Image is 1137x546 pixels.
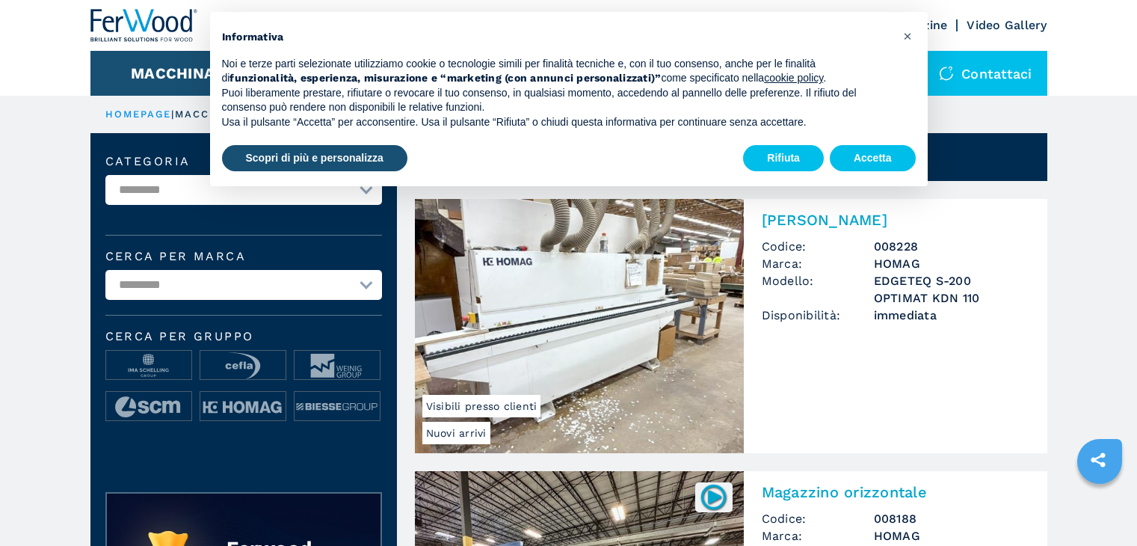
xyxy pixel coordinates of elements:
img: Ferwood [90,9,198,42]
img: 008188 [699,482,728,512]
img: image [200,392,286,422]
span: Marca: [762,527,874,545]
h3: EDGETEQ S-200 OPTIMAT KDN 110 [874,272,1029,307]
span: immediata [874,307,1029,324]
h3: 008188 [874,510,1029,527]
button: Chiudi questa informativa [896,24,920,48]
img: image [295,351,380,381]
button: Accetta [830,145,916,172]
a: cookie policy [764,72,823,84]
div: Contattaci [924,51,1047,96]
span: Marca: [762,255,874,272]
h3: 008228 [874,238,1029,255]
a: Bordatrice Singola HOMAG EDGETEQ S-200 OPTIMAT KDN 110Nuovi arriviVisibili presso clienti[PERSON_... [415,199,1047,453]
span: Disponibilità: [762,307,874,324]
iframe: Chat [1073,479,1126,535]
img: Contattaci [939,66,954,81]
p: macchinari [175,108,253,121]
label: Cerca per marca [105,251,382,263]
a: sharethis [1079,441,1117,479]
span: Modello: [762,272,874,307]
a: HOMEPAGE [105,108,172,120]
label: Categoria [105,156,382,168]
h2: Informativa [222,30,892,45]
button: Macchinari [131,64,230,82]
strong: funzionalità, esperienza, misurazione e “marketing (con annunci personalizzati)” [229,72,661,84]
img: image [106,351,191,381]
h3: HOMAG [874,255,1029,272]
img: Bordatrice Singola HOMAG EDGETEQ S-200 OPTIMAT KDN 110 [415,199,744,453]
h2: [PERSON_NAME] [762,211,1029,229]
a: Video Gallery [967,18,1047,32]
img: image [106,392,191,422]
h2: Magazzino orizzontale [762,483,1029,501]
p: Puoi liberamente prestare, rifiutare o revocare il tuo consenso, in qualsiasi momento, accedendo ... [222,86,892,115]
span: Codice: [762,510,874,527]
h3: HOMAG [874,527,1029,545]
span: × [903,27,912,45]
img: image [200,351,286,381]
span: Cerca per Gruppo [105,331,382,343]
p: Usa il pulsante “Accetta” per acconsentire. Usa il pulsante “Rifiuta” o chiudi questa informativa... [222,115,892,130]
button: Rifiuta [743,145,824,172]
p: Noi e terze parti selezionate utilizziamo cookie o tecnologie simili per finalità tecniche e, con... [222,57,892,86]
img: image [295,392,380,422]
span: | [171,108,174,120]
span: Codice: [762,238,874,255]
span: Visibili presso clienti [422,395,541,417]
button: Scopri di più e personalizza [222,145,407,172]
span: Nuovi arrivi [422,422,490,444]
